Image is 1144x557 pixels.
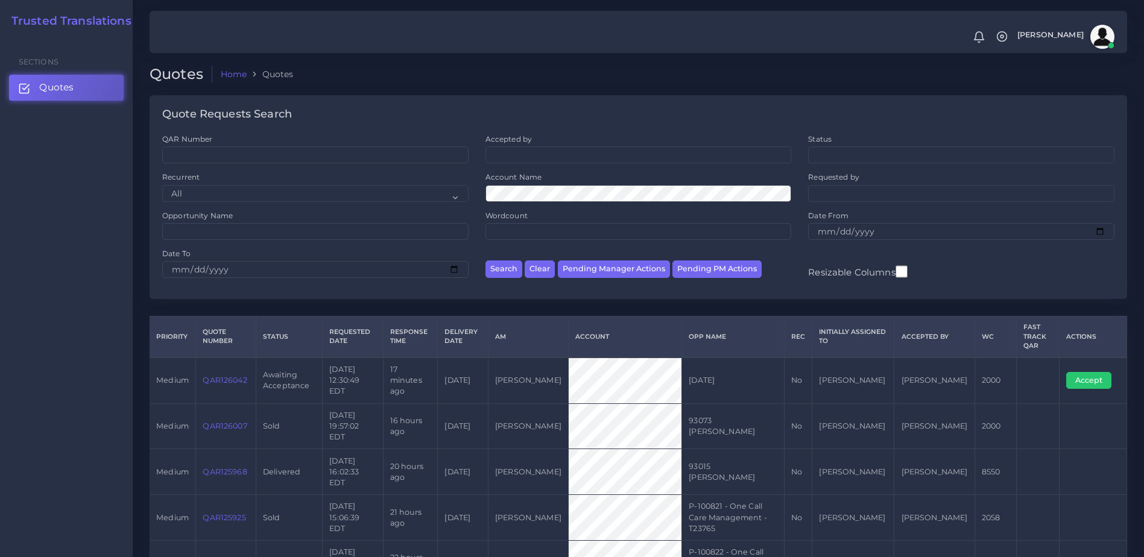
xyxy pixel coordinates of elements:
td: [PERSON_NAME] [812,357,894,403]
button: Search [485,260,522,278]
td: [DATE] 15:06:39 EDT [323,495,383,541]
th: Response Time [383,316,438,357]
th: Delivery Date [438,316,488,357]
td: No [784,357,812,403]
a: Accept [1066,375,1120,384]
label: Date From [808,210,849,221]
td: No [784,449,812,495]
h2: Quotes [150,66,212,83]
td: [PERSON_NAME] [894,403,975,449]
label: Resizable Columns [808,264,907,279]
th: Opp Name [682,316,785,357]
td: [PERSON_NAME] [488,495,568,541]
td: [DATE] 12:30:49 EDT [323,357,383,403]
input: Resizable Columns [896,264,908,279]
th: Account [569,316,682,357]
span: [PERSON_NAME] [1017,31,1084,39]
td: [DATE] 16:02:33 EDT [323,449,383,495]
label: Account Name [485,172,542,182]
td: Delivered [256,449,322,495]
td: [DATE] [438,495,488,541]
td: 93073 [PERSON_NAME] [682,403,785,449]
h4: Quote Requests Search [162,108,292,121]
td: [PERSON_NAME] [812,495,894,541]
span: Sections [19,57,58,66]
td: 21 hours ago [383,495,438,541]
label: Accepted by [485,134,532,144]
td: [DATE] [438,357,488,403]
td: 93015 [PERSON_NAME] [682,449,785,495]
td: [PERSON_NAME] [488,449,568,495]
span: medium [156,467,189,476]
button: Pending PM Actions [672,260,762,278]
th: REC [784,316,812,357]
td: [DATE] [682,357,785,403]
label: Status [808,134,832,144]
td: 20 hours ago [383,449,438,495]
label: QAR Number [162,134,212,144]
th: AM [488,316,568,357]
td: 2000 [975,357,1016,403]
th: Quote Number [196,316,256,357]
th: Priority [150,316,196,357]
td: 2000 [975,403,1016,449]
td: [PERSON_NAME] [488,403,568,449]
label: Wordcount [485,210,528,221]
td: [DATE] [438,403,488,449]
td: [DATE] 19:57:02 EDT [323,403,383,449]
button: Clear [525,260,555,278]
th: Requested Date [323,316,383,357]
th: Fast Track QAR [1016,316,1059,357]
td: 8550 [975,449,1016,495]
td: 16 hours ago [383,403,438,449]
td: [PERSON_NAME] [488,357,568,403]
a: QAR125925 [203,513,245,522]
td: 17 minutes ago [383,357,438,403]
button: Pending Manager Actions [558,260,670,278]
span: Quotes [39,81,74,94]
td: [PERSON_NAME] [894,357,975,403]
td: [PERSON_NAME] [812,403,894,449]
label: Date To [162,248,191,259]
span: medium [156,513,189,522]
img: avatar [1090,25,1114,49]
a: Quotes [9,75,124,100]
th: WC [975,316,1016,357]
a: QAR126042 [203,376,247,385]
label: Opportunity Name [162,210,233,221]
td: [PERSON_NAME] [812,449,894,495]
td: [DATE] [438,449,488,495]
th: Status [256,316,322,357]
td: Sold [256,403,322,449]
a: Home [221,68,247,80]
span: medium [156,376,189,385]
td: [PERSON_NAME] [894,449,975,495]
th: Accepted by [894,316,975,357]
label: Recurrent [162,172,200,182]
a: [PERSON_NAME]avatar [1011,25,1119,49]
td: Sold [256,495,322,541]
td: P-100821 - One Call Care Management - T23765 [682,495,785,541]
td: Awaiting Acceptance [256,357,322,403]
td: 2058 [975,495,1016,541]
a: QAR126007 [203,421,247,430]
td: [PERSON_NAME] [894,495,975,541]
span: medium [156,421,189,430]
td: No [784,495,812,541]
td: No [784,403,812,449]
button: Accept [1066,372,1111,389]
th: Initially Assigned to [812,316,894,357]
label: Requested by [808,172,859,182]
a: QAR125968 [203,467,247,476]
a: Trusted Translations [3,14,131,28]
th: Actions [1059,316,1127,357]
li: Quotes [247,68,293,80]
